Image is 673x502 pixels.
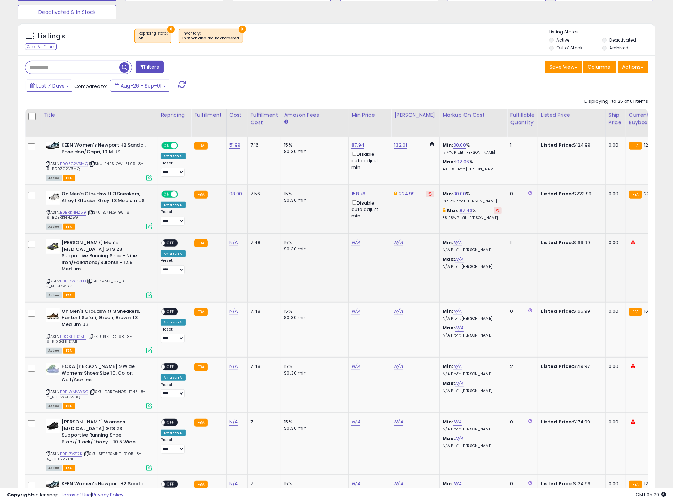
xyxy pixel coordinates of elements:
[541,418,573,425] b: Listed Price:
[7,492,123,498] div: seller snap | |
[284,308,343,315] div: 15%
[194,191,207,199] small: FBA
[74,83,107,90] span: Compared to:
[583,61,616,73] button: Columns
[541,111,603,119] div: Listed Price
[443,380,455,387] b: Max:
[443,111,504,119] div: Markup on Cost
[46,142,60,149] img: 419F2vwoUyL._SL40_.jpg
[351,199,386,219] div: Disable auto adjust min
[644,480,658,487] span: 124.99
[284,148,343,155] div: $0.30 min
[250,363,275,370] div: 7.48
[46,334,132,344] span: | SKU: BLKFLG_98_8-19_B0C6FKBGMP
[26,80,73,92] button: Last 7 Days
[63,348,75,354] span: FBA
[18,5,116,19] button: Deactivated & In Stock
[510,308,532,315] div: 0
[194,308,207,316] small: FBA
[62,239,148,274] b: [PERSON_NAME] Men’s [MEDICAL_DATA] GTS 23 Supportive Running Shoe - Nine Iron/Folkstone/Sulphur -...
[443,150,502,155] p: 17.74% Profit [PERSON_NAME]
[556,37,569,43] label: Active
[7,491,33,498] strong: Copyright
[229,239,238,246] a: N/A
[136,61,163,73] button: Filters
[443,418,453,425] b: Min:
[394,418,403,426] a: N/A
[63,292,75,298] span: FBA
[541,419,600,425] div: $174.99
[443,308,453,315] b: Min:
[284,246,343,252] div: $0.30 min
[453,418,462,426] a: N/A
[284,370,343,376] div: $0.30 min
[161,161,186,177] div: Preset:
[510,239,532,246] div: 1
[229,363,238,370] a: N/A
[229,480,238,487] a: N/A
[541,480,573,487] b: Listed Price:
[46,142,152,180] div: ASIN:
[443,207,502,221] div: %
[62,363,148,385] b: HOKA [PERSON_NAME] 9 Wide Womens Shoes Size 10, Color: Gull/Sea Ice
[62,191,148,206] b: On Men's Cloudswift 3 Sneakers, Alloy | Glacier, Grey, 13 Medium US
[510,142,532,148] div: 1
[443,158,455,165] b: Max:
[110,80,170,92] button: Aug-26 - Sep-01
[250,419,275,425] div: 7
[443,389,502,393] p: N/A Profit [PERSON_NAME]
[443,256,455,263] b: Max:
[46,191,152,229] div: ASIN:
[351,363,360,370] a: N/A
[455,380,463,387] a: N/A
[440,109,507,137] th: The percentage added to the cost of goods (COGS) that forms the calculator for Min & Max prices.
[556,45,582,51] label: Out of Stock
[46,348,62,354] span: All listings currently available for purchase on Amazon
[46,419,60,433] img: 41YeMrJrzIL._SL40_.jpg
[351,308,360,315] a: N/A
[629,111,666,126] div: Current Buybox Price
[165,240,176,246] span: OFF
[609,363,620,370] div: 0.00
[609,191,620,197] div: 0.00
[46,419,152,470] div: ASIN:
[46,161,143,171] span: | SKU: ENESLOW_51.99_8-19_B00ZG2V3MQ
[284,363,343,370] div: 15%
[177,143,189,149] span: OFF
[44,111,155,119] div: Title
[62,481,148,496] b: KEEN Women's Newport H2 Sandal, Poseidon/Capri, 6.5 M US
[609,111,623,126] div: Ship Price
[194,481,207,488] small: FBA
[46,175,62,181] span: All listings currently available for purchase on Amazon
[541,363,573,370] b: Listed Price:
[443,333,502,338] p: N/A Profit [PERSON_NAME]
[161,111,188,119] div: Repricing
[239,26,246,33] button: ×
[636,491,666,498] span: 2025-09-9 05:20 GMT
[430,142,434,147] i: Calculated using Dynamic Max Price.
[62,308,148,330] b: On Men's Cloudswift 3 Sneakers, Hunter | Safari, Green, Brown, 13 Medium US
[229,418,238,426] a: N/A
[510,111,535,126] div: Fulfillable Quantity
[443,216,502,221] p: 38.08% Profit [PERSON_NAME]
[161,153,186,159] div: Amazon AI
[63,224,75,230] span: FBA
[46,465,62,471] span: All listings currently available for purchase on Amazon
[250,239,275,246] div: 7.48
[455,324,463,332] a: N/A
[194,419,207,427] small: FBA
[541,191,600,197] div: $223.99
[443,239,453,246] b: Min:
[443,372,502,377] p: N/A Profit [PERSON_NAME]
[284,481,343,487] div: 15%
[165,364,176,370] span: OFF
[63,403,75,409] span: FBA
[161,202,186,208] div: Amazon AI
[443,444,502,449] p: N/A Profit [PERSON_NAME]
[443,363,453,370] b: Min:
[36,82,64,89] span: Last 7 Days
[92,491,123,498] a: Privacy Policy
[46,403,62,409] span: All listings currently available for purchase on Amazon
[46,481,60,488] img: 419F2vwoUyL._SL40_.jpg
[46,224,62,230] span: All listings currently available for purchase on Amazon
